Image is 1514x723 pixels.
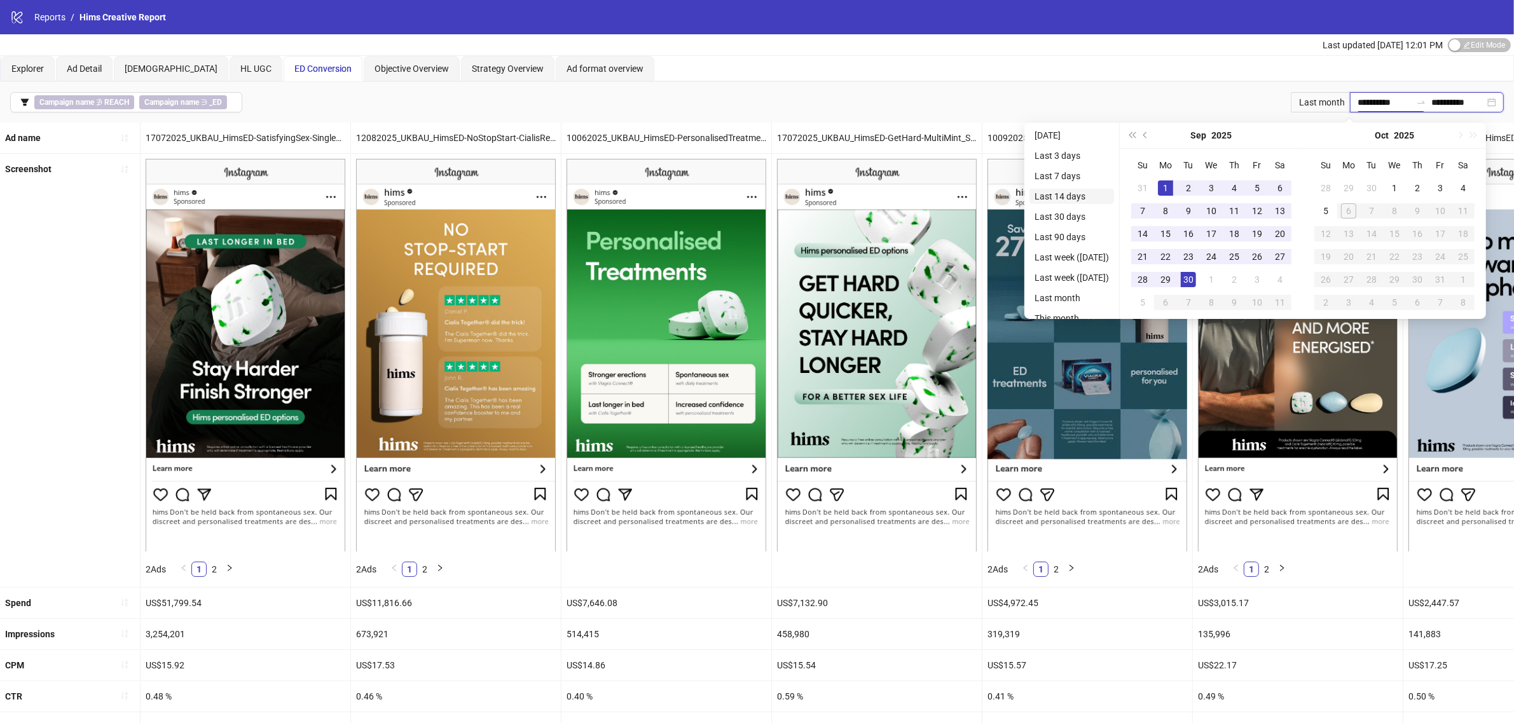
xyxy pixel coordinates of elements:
div: 7 [1364,203,1379,219]
div: 11 [1272,295,1288,310]
td: 2025-09-26 [1246,245,1269,268]
li: Last 7 days [1029,168,1114,184]
td: 2025-10-18 [1452,222,1475,245]
div: 17072025_UKBAU_HimsED-GetHard-MultiMint_Static_CopyNovember24Compliant!_ReclaimIntimacy_MetaED_AD... [772,123,982,153]
td: 2025-09-02 [1177,177,1200,199]
td: 2025-10-09 [1223,291,1246,314]
td: 2025-10-21 [1360,245,1383,268]
td: 2025-11-02 [1314,291,1337,314]
td: 2025-09-13 [1269,199,1291,222]
div: 17072025_UKBAU_HimsED-SatisfyingSex-SingleMint_Static_CopyNovember24Compliant!_ReclaimIntimacy_Me... [141,123,350,153]
td: 2025-10-20 [1337,245,1360,268]
td: 2025-10-05 [1131,291,1154,314]
th: Fr [1429,154,1452,177]
div: 5 [1135,295,1150,310]
a: 1 [192,562,206,576]
li: 2 [417,562,432,577]
div: 23 [1181,249,1196,264]
span: ∌ [34,95,134,109]
td: 2025-09-29 [1154,268,1177,291]
div: 10 [1433,203,1448,219]
div: 26 [1249,249,1265,264]
div: 30 [1181,272,1196,287]
th: Th [1223,154,1246,177]
div: 9 [1227,295,1242,310]
div: US$11,816.66 [351,588,561,618]
td: 2025-09-11 [1223,199,1246,222]
span: filter [20,98,29,107]
td: 2025-11-06 [1406,291,1429,314]
b: Screenshot [5,164,52,174]
button: left [1018,562,1033,577]
img: Screenshot 120228161338200185 [777,159,977,551]
span: Strategy Overview [472,64,544,74]
span: Last updated [DATE] 12:01 PM [1323,40,1443,50]
div: 28 [1318,180,1333,196]
td: 2025-10-16 [1406,222,1429,245]
b: Campaign name [39,98,94,107]
div: 9 [1410,203,1425,219]
div: 19 [1318,249,1333,264]
div: 21 [1135,249,1150,264]
li: 2 [207,562,222,577]
span: Objective Overview [375,64,449,74]
span: swap-right [1416,97,1426,107]
td: 2025-09-06 [1269,177,1291,199]
div: 20 [1272,226,1288,241]
li: Last week ([DATE]) [1029,250,1114,265]
td: 2025-11-08 [1452,291,1475,314]
th: Su [1131,154,1154,177]
a: 1 [1244,562,1258,576]
div: 4 [1456,180,1471,196]
img: Screenshot 120228161056070185 [1198,159,1398,551]
div: 25 [1227,249,1242,264]
span: right [436,564,444,572]
td: 2025-09-12 [1246,199,1269,222]
td: 2025-09-21 [1131,245,1154,268]
li: Next Page [222,562,237,577]
b: _ED [209,98,222,107]
div: 18 [1456,226,1471,241]
li: Last 30 days [1029,209,1114,224]
li: Previous Page [176,562,191,577]
li: Last 90 days [1029,229,1114,245]
b: Ad name [5,133,41,143]
li: 1 [191,562,207,577]
div: 8 [1387,203,1402,219]
li: 1 [1244,562,1259,577]
div: 673,921 [351,619,561,649]
div: 514,415 [561,619,771,649]
span: 2 Ads [1198,564,1218,574]
td: 2025-10-11 [1452,199,1475,222]
span: Ad Detail [67,64,102,74]
td: 2025-09-18 [1223,222,1246,245]
div: 6 [1410,295,1425,310]
div: 3 [1204,180,1219,196]
td: 2025-09-16 [1177,222,1200,245]
td: 2025-10-31 [1429,268,1452,291]
span: right [1278,564,1286,572]
img: Screenshot 120228161261030185 [146,159,345,551]
div: 15 [1158,226,1173,241]
button: right [432,562,448,577]
td: 2025-09-28 [1314,177,1337,199]
td: 2025-10-24 [1429,245,1452,268]
div: 12 [1318,226,1333,241]
span: sort-ascending [120,629,129,638]
button: Campaign name ∌ REACHCampaign name ∋ _ED [10,92,242,112]
div: 21 [1364,249,1379,264]
div: 2 [1410,180,1425,196]
td: 2025-10-29 [1383,268,1406,291]
span: sort-ascending [120,598,129,607]
td: 2025-10-02 [1406,177,1429,199]
li: 2 [1259,562,1274,577]
div: 10092025_UKBAU_HimsED-PricingGrid-[MEDICAL_DATA]_Video_CopyNovember24Compliant!_ReclaimIntimacy_M... [982,123,1192,153]
th: Tu [1360,154,1383,177]
th: We [1200,154,1223,177]
div: US$51,799.54 [141,588,350,618]
li: Previous Page [387,562,402,577]
div: 6 [1272,180,1288,196]
div: 16 [1410,226,1425,241]
td: 2025-10-15 [1383,222,1406,245]
a: 2 [1049,562,1063,576]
